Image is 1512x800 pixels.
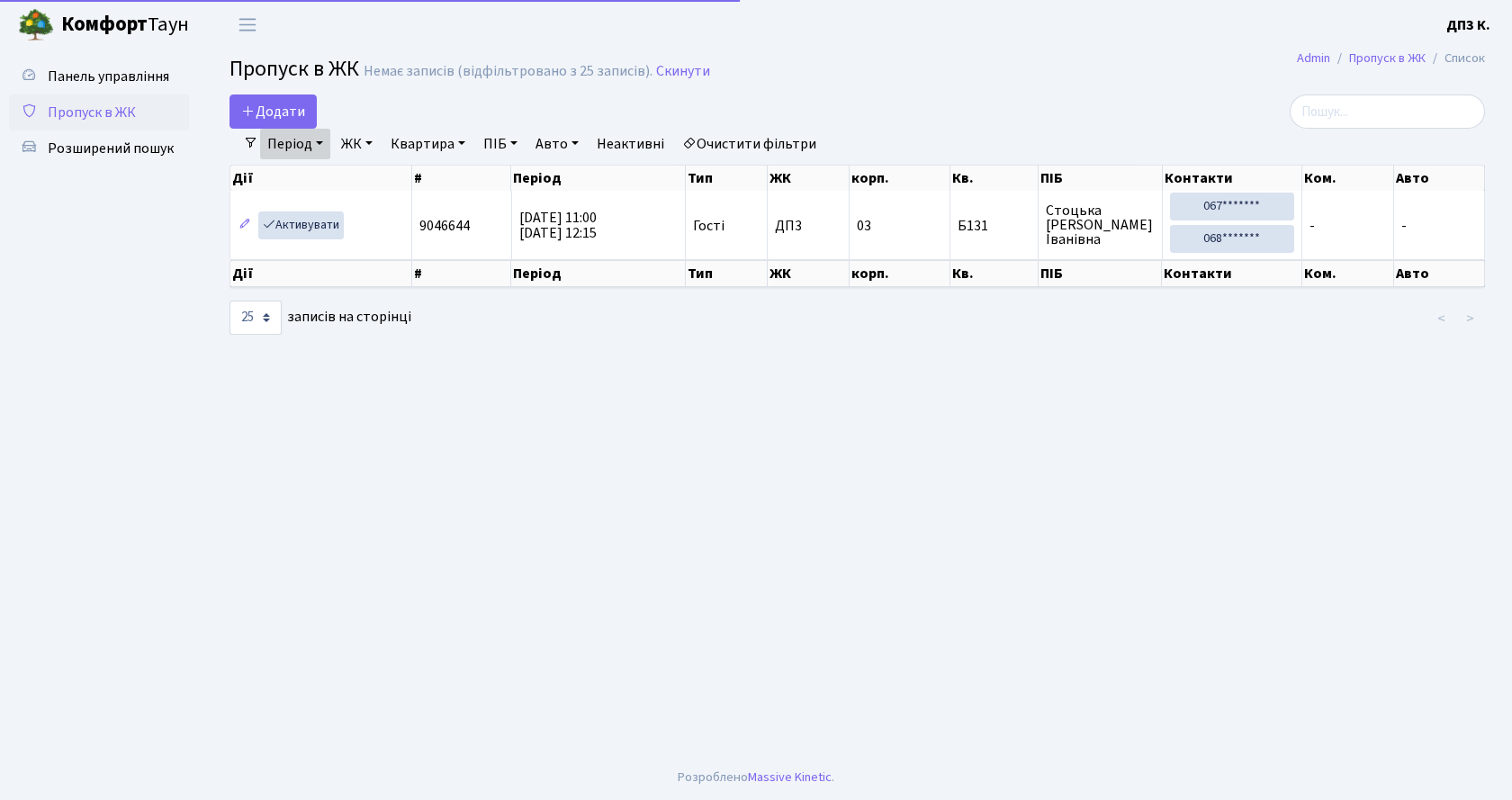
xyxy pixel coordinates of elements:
div: Розроблено . [678,768,834,787]
select: записів на сторінці [229,301,282,335]
div: Немає записів (відфільтровано з 25 записів). [364,63,652,80]
th: Тип [686,166,768,191]
a: Massive Kinetic [748,768,832,787]
nav: breadcrumb [1270,40,1512,77]
span: Пропуск в ЖК [48,103,136,122]
a: ПІБ [476,129,525,159]
li: Список [1426,49,1485,68]
b: Комфорт [61,10,148,39]
th: Ком. [1302,166,1394,191]
th: Дії [230,260,412,287]
span: Розширений пошук [48,139,174,158]
label: записів на сторінці [229,301,411,335]
span: [DATE] 11:00 [DATE] 12:15 [519,208,597,243]
a: Активувати [258,211,344,239]
a: Авто [528,129,586,159]
span: - [1401,216,1407,236]
span: Гості [693,219,724,233]
th: Дії [230,166,412,191]
th: Авто [1394,166,1485,191]
a: Розширений пошук [9,130,189,166]
th: Кв. [950,166,1039,191]
b: ДП3 К. [1446,15,1490,35]
span: 03 [857,216,871,236]
th: # [412,166,511,191]
a: Панель управління [9,58,189,94]
a: Період [260,129,330,159]
th: Тип [686,260,768,287]
a: Пропуск в ЖК [1349,49,1426,67]
span: Додати [241,102,305,121]
th: Ком. [1302,260,1394,287]
th: корп. [850,260,950,287]
a: Квартира [383,129,472,159]
span: ДП3 [775,219,841,233]
span: Панель управління [48,67,169,86]
th: ПІБ [1039,260,1162,287]
th: Контакти [1163,166,1303,191]
input: Пошук... [1290,94,1485,129]
span: - [1309,216,1315,236]
th: ЖК [768,166,850,191]
th: Кв. [950,260,1039,287]
th: Період [511,166,685,191]
th: корп. [850,166,950,191]
th: Авто [1394,260,1485,287]
span: Таун [61,10,189,40]
span: Пропуск в ЖК [229,53,359,85]
th: ПІБ [1039,166,1162,191]
a: ДП3 К. [1446,14,1490,36]
span: Стоцька [PERSON_NAME] Іванівна [1046,203,1154,247]
th: Контакти [1162,260,1302,287]
th: # [412,260,511,287]
button: Переключити навігацію [225,10,270,40]
span: Б131 [958,219,1031,233]
a: Скинути [656,63,710,80]
a: Додати [229,94,317,129]
img: logo.png [18,7,54,43]
a: ЖК [334,129,380,159]
a: Admin [1297,49,1330,67]
a: Очистити фільтри [675,129,823,159]
th: Період [511,260,685,287]
th: ЖК [768,260,850,287]
a: Неактивні [589,129,671,159]
span: 9046644 [419,216,470,236]
a: Пропуск в ЖК [9,94,189,130]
